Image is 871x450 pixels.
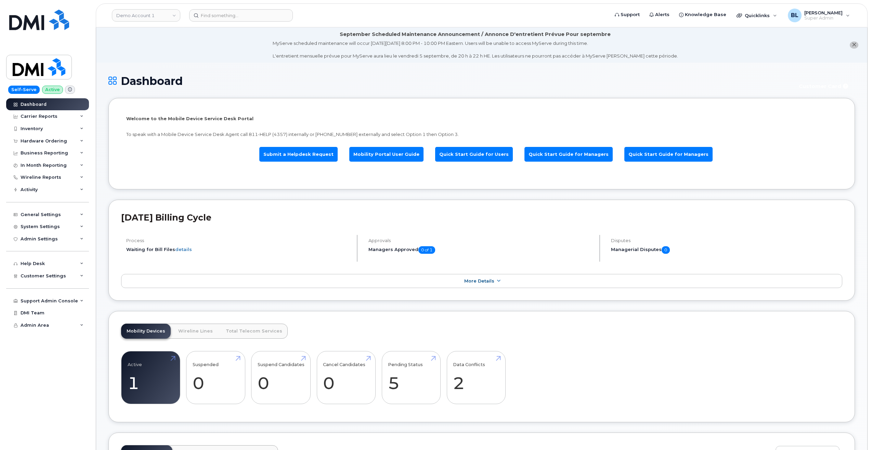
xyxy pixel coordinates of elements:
[128,355,174,400] a: Active 1
[349,147,424,162] a: Mobility Portal User Guide
[220,324,288,339] a: Total Telecom Services
[368,246,593,254] h5: Managers Approved
[175,247,192,252] a: details
[464,278,494,284] span: More Details
[121,324,171,339] a: Mobility Devices
[173,324,218,339] a: Wireline Lines
[273,40,678,59] div: MyServe scheduled maintenance will occur [DATE][DATE] 8:00 PM - 10:00 PM Eastern. Users will be u...
[121,212,842,223] h2: [DATE] Billing Cycle
[259,147,338,162] a: Submit a Helpdesk Request
[193,355,239,400] a: Suspended 0
[258,355,304,400] a: Suspend Candidates 0
[126,131,837,138] p: To speak with a Mobile Device Service Desk Agent call 811-HELP (4357) internally or [PHONE_NUMBER...
[624,147,713,162] a: Quick Start Guide for Managers
[793,80,855,92] button: Customer Card
[126,246,351,253] li: Waiting for Bill Files
[453,355,499,400] a: Data Conflicts 2
[611,238,842,243] h4: Disputes
[126,115,837,122] p: Welcome to the Mobile Device Service Desk Portal
[611,246,842,254] h5: Managerial Disputes
[340,31,611,38] div: September Scheduled Maintenance Announcement / Annonce D'entretient Prévue Pour septembre
[388,355,434,400] a: Pending Status 5
[323,355,369,400] a: Cancel Candidates 0
[524,147,613,162] a: Quick Start Guide for Managers
[850,41,858,49] button: close notification
[108,75,790,87] h1: Dashboard
[126,238,351,243] h4: Process
[418,246,435,254] span: 0 of 1
[662,246,670,254] span: 0
[368,238,593,243] h4: Approvals
[435,147,513,162] a: Quick Start Guide for Users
